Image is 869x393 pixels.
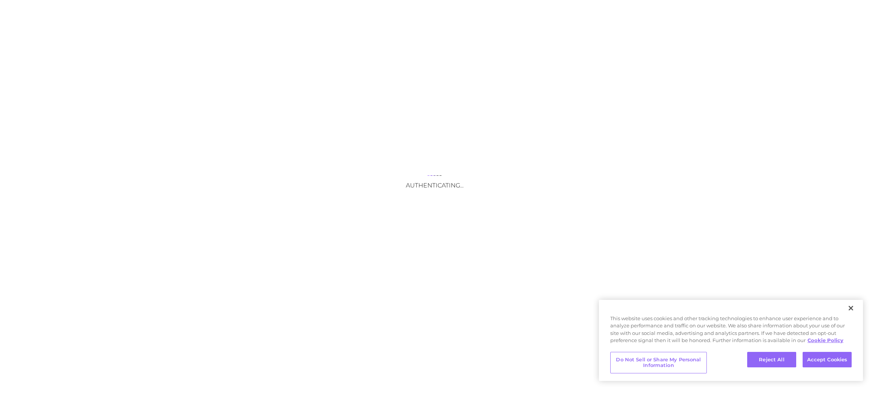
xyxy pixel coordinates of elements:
[599,300,863,381] div: Cookie banner
[359,182,510,189] h3: Authenticating...
[843,300,859,316] button: Close
[803,352,852,368] button: Accept Cookies
[599,315,863,348] div: This website uses cookies and other tracking technologies to enhance user experience and to analy...
[610,352,707,373] button: Do Not Sell or Share My Personal Information, Opens the preference center dialog
[747,352,796,368] button: Reject All
[599,300,863,381] div: Privacy
[808,337,843,343] a: More information about your privacy, opens in a new tab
